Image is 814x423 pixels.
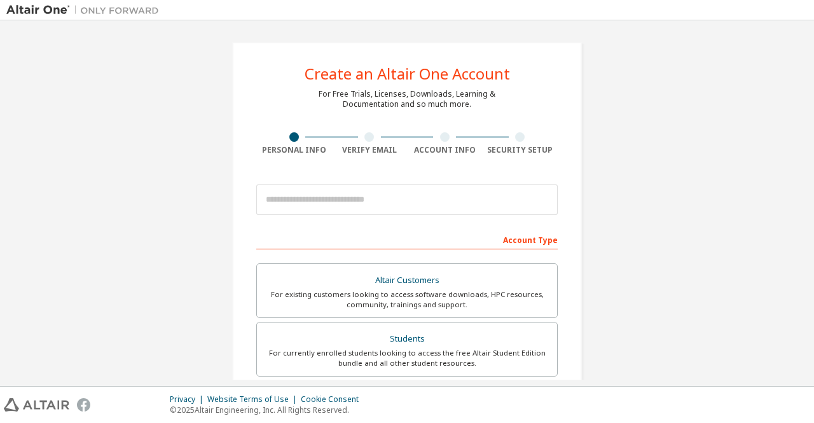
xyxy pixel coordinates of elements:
[407,145,483,155] div: Account Info
[305,66,510,81] div: Create an Altair One Account
[256,229,558,249] div: Account Type
[319,89,495,109] div: For Free Trials, Licenses, Downloads, Learning & Documentation and so much more.
[483,145,558,155] div: Security Setup
[170,405,366,415] p: © 2025 Altair Engineering, Inc. All Rights Reserved.
[301,394,366,405] div: Cookie Consent
[265,330,549,348] div: Students
[207,394,301,405] div: Website Terms of Use
[256,145,332,155] div: Personal Info
[265,289,549,310] div: For existing customers looking to access software downloads, HPC resources, community, trainings ...
[265,348,549,368] div: For currently enrolled students looking to access the free Altair Student Edition bundle and all ...
[77,398,90,412] img: facebook.svg
[265,272,549,289] div: Altair Customers
[170,394,207,405] div: Privacy
[6,4,165,17] img: Altair One
[332,145,408,155] div: Verify Email
[4,398,69,412] img: altair_logo.svg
